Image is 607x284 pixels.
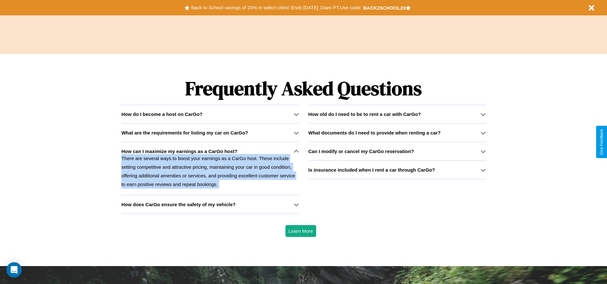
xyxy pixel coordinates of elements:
[308,149,414,154] h3: Can I modify or cancel my CarGo reservation?
[121,149,237,154] h3: How can I maximize my earnings as a CarGo host?
[363,5,406,11] b: BACK2SCHOOL20
[599,129,604,155] div: Give Feedback
[121,154,299,189] p: There are several ways to boost your earnings as a CarGo host. These include setting competitive ...
[121,202,236,207] h3: How does CarGo ensure the safety of my vehicle?
[308,167,435,173] h3: Is insurance included when I rent a car through CarGo?
[121,72,485,105] h1: Frequently Asked Questions
[308,111,421,117] h3: How old do I need to be to rent a car with CarGo?
[308,130,441,135] h3: What documents do I need to provide when renting a car?
[6,262,22,278] div: Open Intercom Messenger
[189,3,363,12] button: Back to School savings of 20% in select cities! Ends [DATE] 10am PT.Use code:
[285,225,316,237] button: Learn More
[121,130,248,135] h3: What are the requirements for listing my car on CarGo?
[121,111,202,117] h3: How do I become a host on CarGo?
